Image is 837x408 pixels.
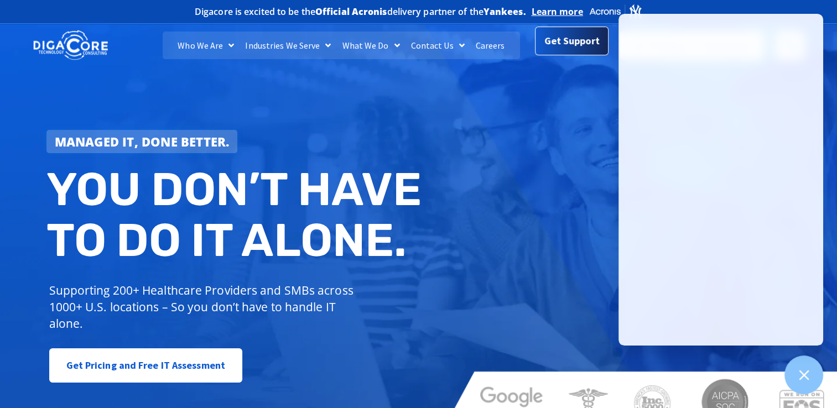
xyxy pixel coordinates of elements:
[405,32,470,59] a: Contact Us
[46,130,238,153] a: Managed IT, done better.
[55,133,230,150] strong: Managed IT, done better.
[66,354,225,376] span: Get Pricing and Free IT Assessment
[535,27,609,55] a: Get Support
[46,164,427,265] h2: You don’t have to do IT alone.
[33,29,108,62] img: DigaCore Technology Consulting
[470,32,511,59] a: Careers
[163,32,521,59] nav: Menu
[240,32,336,59] a: Industries We Serve
[618,14,823,346] iframe: Chatgenie Messenger
[589,3,643,19] img: Acronis
[195,7,526,16] h2: Digacore is excited to be the delivery partner of the
[484,6,526,18] b: Yankees.
[315,6,387,18] b: Official Acronis
[544,30,600,52] span: Get Support
[49,282,358,332] p: Supporting 200+ Healthcare Providers and SMBs across 1000+ U.S. locations – So you don’t have to ...
[532,6,583,17] a: Learn more
[336,32,405,59] a: What We Do
[172,32,240,59] a: Who We Are
[49,348,242,383] a: Get Pricing and Free IT Assessment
